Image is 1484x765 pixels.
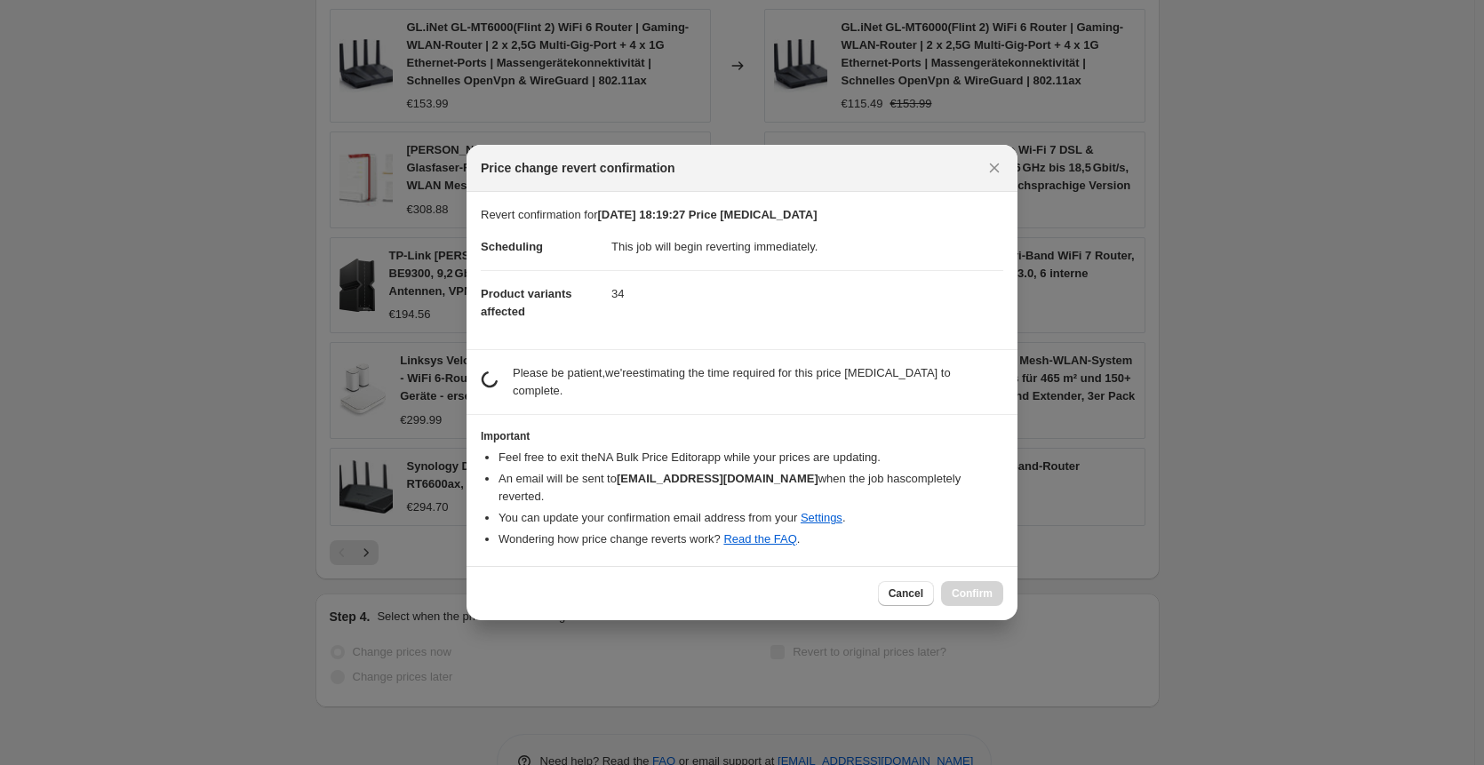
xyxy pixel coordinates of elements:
[499,509,1003,527] li: You can update your confirmation email address from your .
[982,155,1007,180] button: Close
[481,206,1003,224] p: Revert confirmation for
[481,159,675,177] span: Price change revert confirmation
[889,586,923,601] span: Cancel
[611,270,1003,317] dd: 34
[481,429,1003,443] h3: Important
[598,208,818,221] b: [DATE] 18:19:27 Price [MEDICAL_DATA]
[499,530,1003,548] li: Wondering how price change reverts work? .
[723,532,796,546] a: Read the FAQ
[499,449,1003,466] li: Feel free to exit the NA Bulk Price Editor app while your prices are updating.
[801,511,842,524] a: Settings
[513,364,1003,400] p: Please be patient, we're estimating the time required for this price [MEDICAL_DATA] to complete.
[617,472,818,485] b: [EMAIL_ADDRESS][DOMAIN_NAME]
[481,240,543,253] span: Scheduling
[481,287,572,318] span: Product variants affected
[611,224,1003,270] dd: This job will begin reverting immediately.
[499,470,1003,506] li: An email will be sent to when the job has completely reverted .
[878,581,934,606] button: Cancel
